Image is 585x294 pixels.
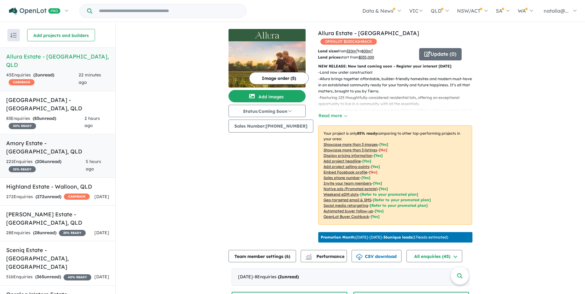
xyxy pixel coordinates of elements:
[6,139,109,156] h5: Amory Estate - [GEOGRAPHIC_DATA] , QLD
[33,116,56,121] strong: ( unread)
[318,76,477,95] p: - Allura brings together affordable, builder-friendly homesites and modern must-haves in an estab...
[370,203,428,208] span: [Refer to your promoted plan]
[358,49,373,53] span: to
[323,181,372,186] u: Invite your team members
[94,230,109,235] span: [DATE]
[10,33,17,38] img: sort.svg
[323,170,367,174] u: Embed Facebook profile
[229,90,306,102] button: Add images
[318,112,347,119] button: Read more
[79,72,101,85] span: 22 minutes ago
[373,198,431,202] span: [Refer to your promoted plan]
[318,125,472,225] p: Your project is only comparing to other top-performing projects in your area: - - - - - - - - - -...
[232,268,469,286] div: [DATE]
[318,107,477,120] p: - Level, builder-friendly homesites range from 320m² to 800m², with an average size of 440m².
[379,142,388,147] span: [ Yes ]
[6,115,84,130] div: 83 Enquir ies
[6,210,109,227] h5: [PERSON_NAME] Estate - [GEOGRAPHIC_DATA] , QLD
[374,153,383,158] span: [ Yes ]
[35,194,61,199] strong: ( unread)
[318,95,477,107] p: - Featuring 125 thoughtfully-considered residential lots, offering an exceptional opportunity to ...
[357,131,377,136] b: 85 % ready
[84,116,100,129] span: 2 hours ago
[323,186,377,191] u: Native ads (Promoted estate)
[94,274,109,280] span: [DATE]
[373,181,382,186] span: [ Yes ]
[6,246,109,271] h5: Sceniq Estate - [GEOGRAPHIC_DATA] , [GEOGRAPHIC_DATA]
[229,105,306,117] button: Status:Coming Soon
[6,96,109,112] h5: [GEOGRAPHIC_DATA] - [GEOGRAPHIC_DATA] , QLD
[229,41,306,88] img: Allura Estate - Bundamba
[37,194,44,199] span: 272
[9,123,36,129] span: 30 % READY
[33,72,54,78] strong: ( unread)
[419,48,462,60] button: Update (0)
[318,69,477,76] p: - Land now under construction!
[352,250,402,262] button: CSV download
[323,153,372,158] u: Display pricing information
[323,175,360,180] u: Sales phone number
[6,71,79,86] div: 45 Enquir ies
[6,158,86,173] div: 221 Enquir ies
[229,29,306,88] a: Allura Estate - Bundamba LogoAllura Estate - Bundamba
[362,159,371,163] span: [ Yes ]
[360,192,418,197] span: [Refer to your promoted plan]
[323,142,378,147] u: Showcase more than 3 images
[375,209,384,213] span: [Yes]
[323,148,377,152] u: Showcase more than 3 listings
[229,250,296,262] button: Team member settings (6)
[318,54,414,60] p: start from
[35,230,39,235] span: 28
[37,159,44,164] span: 206
[356,48,358,52] sup: 2
[318,49,338,53] b: Land sizes
[93,4,245,18] input: Try estate name, suburb, builder or developer
[306,256,312,260] img: bar-chart.svg
[231,31,303,39] img: Allura Estate - Bundamba Logo
[361,49,373,53] u: 800 m
[9,7,60,15] img: Openlot PRO Logo White
[37,274,44,280] span: 365
[6,182,109,191] h5: Highland Estate - Walloon , QLD
[286,254,289,259] span: 6
[86,159,101,172] span: 5 hours ago
[318,55,340,59] b: Land prices
[323,209,373,213] u: Automated buyer follow-up
[347,49,358,53] u: 320 m
[379,148,387,152] span: [ No ]
[6,52,109,69] h5: Allura Estate - [GEOGRAPHIC_DATA] , QLD
[321,235,448,240] p: [DATE] - [DATE] - ( 17 leads estimated)
[35,274,61,280] strong: ( unread)
[323,214,369,219] u: OpenLot Buyer Cashback
[64,194,90,200] span: CASHBACK
[379,186,388,191] span: [Yes]
[27,29,95,41] button: Add projects and builders
[35,159,61,164] strong: ( unread)
[301,250,347,262] button: Performance
[307,254,344,259] span: Performance
[318,48,414,54] p: from
[33,230,56,235] strong: ( unread)
[544,8,569,14] span: natalia@...
[6,273,91,281] div: 516 Enquir ies
[371,214,380,219] span: [Yes]
[369,170,377,174] span: [ No ]
[323,198,371,202] u: Geo-targeted email & SMS
[249,72,309,84] button: Image order (5)
[323,192,359,197] u: Weekend eDM slots
[359,55,374,59] u: $ 335,000
[6,229,86,237] div: 28 Enquir ies
[321,235,356,239] b: Promotion Month:
[9,79,35,85] span: CASHBACK
[356,254,362,260] img: download icon
[278,274,299,280] strong: ( unread)
[323,159,361,163] u: Add project headline
[6,193,90,201] div: 272 Enquir ies
[35,72,37,78] span: 2
[318,30,419,37] a: Allura Estate - [GEOGRAPHIC_DATA]
[371,164,380,169] span: [ Yes ]
[306,254,311,257] img: line-chart.svg
[318,63,472,69] p: NEW RELEASE: New land coming soon - Register your interest [DATE]
[64,274,91,280] span: 40 % READY
[406,250,462,262] button: All enquiries (45)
